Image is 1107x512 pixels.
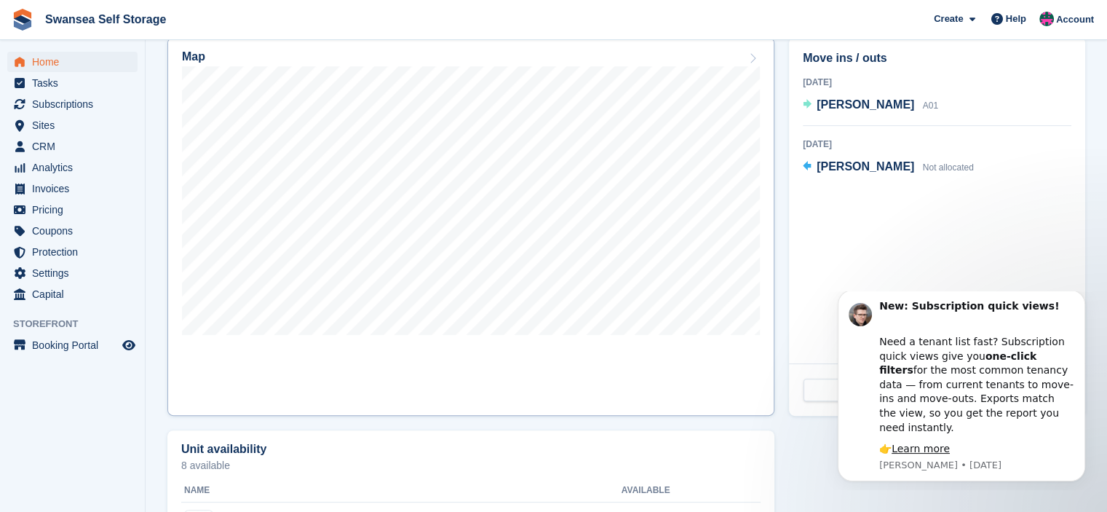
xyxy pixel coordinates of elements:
a: All move ins [804,379,935,402]
a: Map [167,37,774,416]
a: Learn more [76,151,134,163]
span: Create [934,12,963,26]
span: Sites [32,115,119,135]
img: Profile image for Steven [33,12,56,35]
span: [PERSON_NAME] [817,98,914,111]
a: menu [7,284,138,304]
a: Swansea Self Storage [39,7,172,31]
span: Account [1056,12,1094,27]
h2: Move ins / outs [803,50,1071,67]
div: 👉 [63,151,258,165]
img: Paul Davies [1039,12,1054,26]
span: CRM [32,136,119,157]
img: stora-icon-8386f47178a22dfd0bd8f6a31ec36ba5ce8667c1dd55bd0f319d3a0aa187defe.svg [12,9,33,31]
div: [DATE] [803,76,1071,89]
span: Invoices [32,178,119,199]
a: menu [7,94,138,114]
h2: Unit availability [181,443,266,456]
th: Available [622,479,707,503]
span: [PERSON_NAME] [817,160,914,173]
a: Preview store [120,336,138,354]
p: 8 available [181,460,761,470]
span: Help [1006,12,1026,26]
span: Capital [32,284,119,304]
a: menu [7,73,138,93]
b: New: Subscription quick views! [63,9,243,20]
a: menu [7,157,138,178]
span: Coupons [32,221,119,241]
span: Home [32,52,119,72]
span: Subscriptions [32,94,119,114]
span: Protection [32,242,119,262]
h2: Map [182,50,205,63]
span: Analytics [32,157,119,178]
a: [PERSON_NAME] A01 [803,96,938,115]
span: Storefront [13,317,145,331]
iframe: Intercom notifications message [816,291,1107,490]
a: [PERSON_NAME] Not allocated [803,158,974,177]
span: Not allocated [923,162,974,173]
th: Name [181,479,622,503]
span: Pricing [32,200,119,220]
span: Booking Portal [32,335,119,355]
a: menu [7,52,138,72]
div: Need a tenant list fast? Subscription quick views give you for the most common tenancy data — fro... [63,29,258,143]
span: A01 [923,101,938,111]
a: menu [7,242,138,262]
a: menu [7,263,138,283]
a: menu [7,178,138,199]
a: menu [7,115,138,135]
a: menu [7,221,138,241]
span: Tasks [32,73,119,93]
div: Message content [63,8,258,165]
p: Message from Steven, sent 3w ago [63,168,258,181]
div: [DATE] [803,138,1071,151]
a: menu [7,136,138,157]
span: Settings [32,263,119,283]
a: menu [7,200,138,220]
a: menu [7,335,138,355]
